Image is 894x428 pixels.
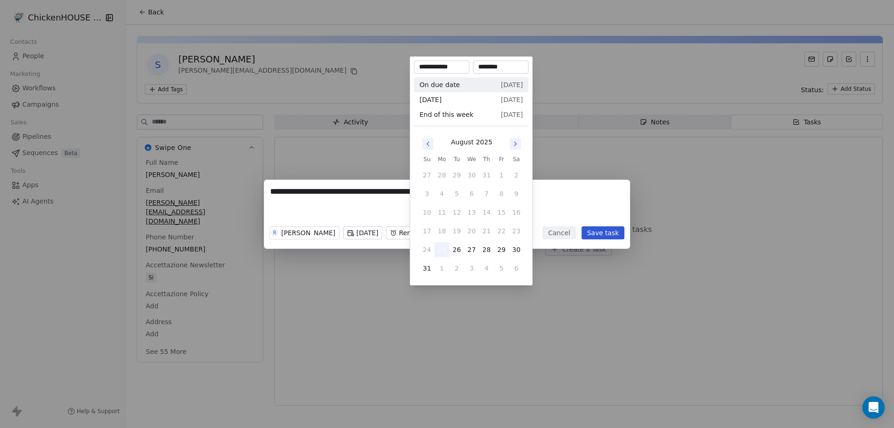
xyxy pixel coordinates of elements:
th: Thursday [479,155,494,164]
button: Go to previous month [421,137,434,150]
button: 23 [509,224,524,238]
button: 29 [494,242,509,257]
button: 13 [464,205,479,220]
span: [DATE] [501,80,523,89]
th: Tuesday [449,155,464,164]
button: 6 [509,261,524,276]
button: 1 [494,168,509,183]
button: 15 [494,205,509,220]
button: 21 [479,224,494,238]
span: [DATE] [420,95,441,104]
th: Saturday [509,155,524,164]
button: 8 [494,186,509,201]
button: 31 [420,261,434,276]
span: End of this week [420,110,474,119]
button: 10 [420,205,434,220]
button: 2 [509,168,524,183]
button: 30 [509,242,524,257]
button: 24 [420,242,434,257]
button: 31 [479,168,494,183]
button: 29 [449,168,464,183]
button: Go to next month [509,137,522,150]
button: 11 [434,205,449,220]
button: 27 [464,242,479,257]
button: 4 [479,261,494,276]
button: 1 [434,261,449,276]
button: 20 [464,224,479,238]
th: Sunday [420,155,434,164]
button: 26 [449,242,464,257]
button: 5 [449,186,464,201]
button: 18 [434,224,449,238]
button: 22 [494,224,509,238]
div: August 2025 [451,137,492,147]
th: Wednesday [464,155,479,164]
button: 5 [494,261,509,276]
button: 9 [509,186,524,201]
button: 4 [434,186,449,201]
span: [DATE] [501,110,523,119]
button: 25 [434,242,449,257]
th: Friday [494,155,509,164]
button: 16 [509,205,524,220]
button: 12 [449,205,464,220]
button: 17 [420,224,434,238]
button: 28 [479,242,494,257]
span: On due date [420,80,460,89]
button: 7 [479,186,494,201]
button: 30 [464,168,479,183]
button: 19 [449,224,464,238]
button: 6 [464,186,479,201]
button: 28 [434,168,449,183]
button: 3 [464,261,479,276]
button: 2 [449,261,464,276]
button: 3 [420,186,434,201]
button: 14 [479,205,494,220]
span: [DATE] [501,95,523,104]
button: 27 [420,168,434,183]
th: Monday [434,155,449,164]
